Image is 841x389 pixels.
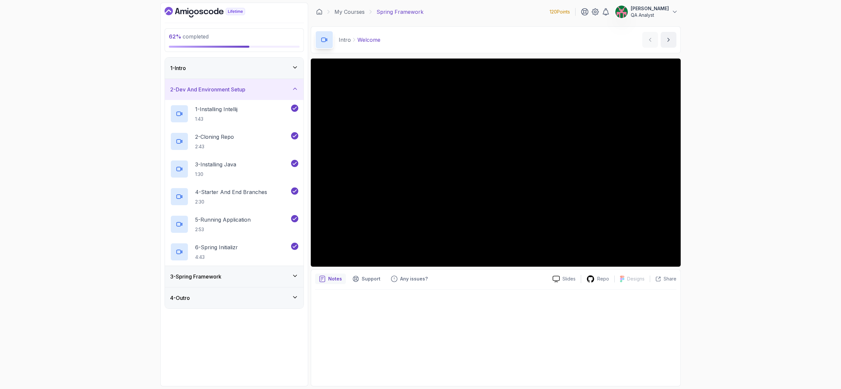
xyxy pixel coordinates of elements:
button: user profile image[PERSON_NAME]QA Analyst [615,5,678,18]
h3: 2 - Dev And Environment Setup [170,85,245,93]
p: 4:43 [195,254,238,260]
p: 1:43 [195,116,238,122]
p: 2:30 [195,199,267,205]
button: next content [661,32,676,48]
p: Slides [562,276,576,282]
button: 5-Running Application2:53 [170,215,298,233]
button: 4-Starter And End Branches2:30 [170,187,298,206]
p: 1 - Installing Intellij [195,105,238,113]
button: Feedback button [387,274,432,284]
iframe: 1 - Hi [311,59,681,267]
p: 2:53 [195,226,251,233]
p: Repo [597,276,609,282]
h3: 3 - Spring Framework [170,273,221,280]
button: 3-Spring Framework [165,266,304,287]
a: Slides [547,276,581,282]
p: Notes [328,276,342,282]
p: 1:30 [195,171,236,178]
a: My Courses [334,8,365,16]
button: 1-Installing Intellij1:43 [170,105,298,123]
p: 2 - Cloning Repo [195,133,234,141]
p: Any issues? [400,276,428,282]
p: Support [362,276,380,282]
p: Share [664,276,676,282]
img: user profile image [615,6,628,18]
p: 4 - Starter And End Branches [195,188,267,196]
button: 2-Cloning Repo2:43 [170,132,298,151]
button: 3-Installing Java1:30 [170,160,298,178]
p: [PERSON_NAME] [631,5,669,12]
p: QA Analyst [631,12,669,18]
p: 120 Points [550,9,570,15]
p: 2:43 [195,143,234,150]
p: Spring Framework [376,8,423,16]
h3: 4 - Outro [170,294,190,302]
p: 3 - Installing Java [195,160,236,168]
button: Share [650,276,676,282]
p: 6 - Spring Initializr [195,243,238,251]
h3: 1 - Intro [170,64,186,72]
a: Repo [581,275,614,283]
button: 4-Outro [165,287,304,308]
a: Dashboard [316,9,323,15]
button: Support button [349,274,384,284]
button: previous content [642,32,658,48]
button: 2-Dev And Environment Setup [165,79,304,100]
p: Welcome [357,36,380,44]
button: notes button [315,274,346,284]
p: Intro [339,36,351,44]
a: Dashboard [165,7,260,17]
span: completed [169,33,209,40]
p: Designs [627,276,645,282]
button: 6-Spring Initializr4:43 [170,243,298,261]
p: 5 - Running Application [195,216,251,224]
button: 1-Intro [165,58,304,79]
span: 62 % [169,33,181,40]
